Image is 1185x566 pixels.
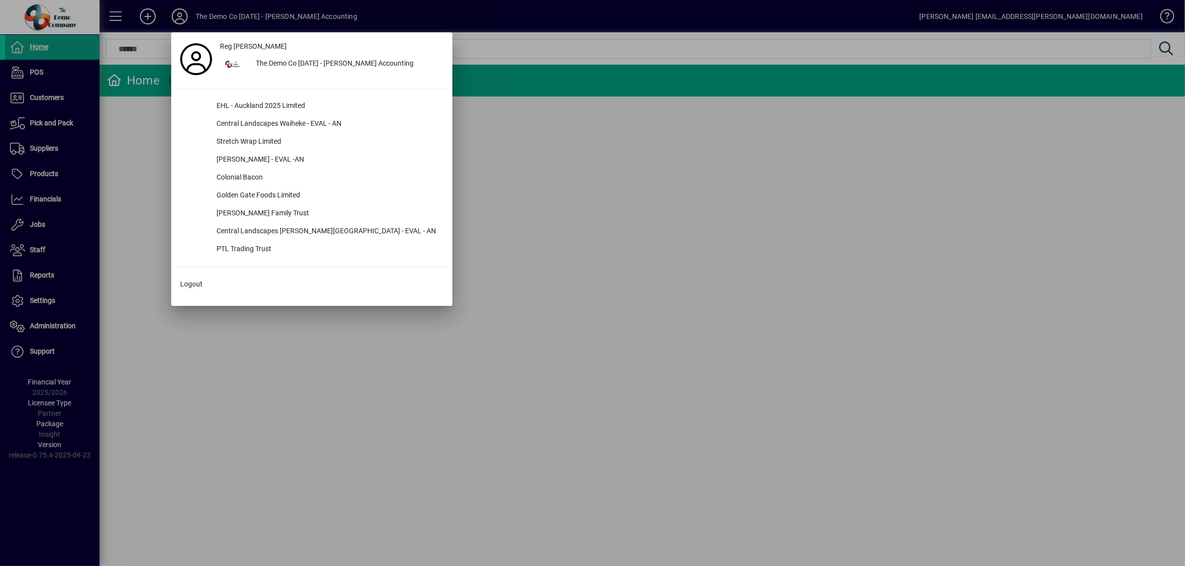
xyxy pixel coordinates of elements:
[209,169,447,187] div: Colonial Bacon
[220,41,287,52] span: Reg [PERSON_NAME]
[209,241,447,259] div: PTL Trading Trust
[209,205,447,223] div: [PERSON_NAME] Family Trust
[176,115,447,133] button: Central Landscapes Waiheke - EVAL - AN
[176,223,447,241] button: Central Landscapes [PERSON_NAME][GEOGRAPHIC_DATA] - EVAL - AN
[209,223,447,241] div: Central Landscapes [PERSON_NAME][GEOGRAPHIC_DATA] - EVAL - AN
[176,205,447,223] button: [PERSON_NAME] Family Trust
[209,115,447,133] div: Central Landscapes Waiheke - EVAL - AN
[216,37,447,55] a: Reg [PERSON_NAME]
[176,275,447,293] button: Logout
[176,169,447,187] button: Colonial Bacon
[176,97,447,115] button: EHL - Auckland 2025 Limited
[176,151,447,169] button: [PERSON_NAME] - EVAL -AN
[176,50,216,68] a: Profile
[176,133,447,151] button: Stretch Wrap Limited
[209,187,447,205] div: Golden Gate Foods Limited
[248,55,447,73] div: The Demo Co [DATE] - [PERSON_NAME] Accounting
[176,241,447,259] button: PTL Trading Trust
[209,133,447,151] div: Stretch Wrap Limited
[209,97,447,115] div: EHL - Auckland 2025 Limited
[216,55,447,73] button: The Demo Co [DATE] - [PERSON_NAME] Accounting
[209,151,447,169] div: [PERSON_NAME] - EVAL -AN
[176,187,447,205] button: Golden Gate Foods Limited
[180,279,203,289] span: Logout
